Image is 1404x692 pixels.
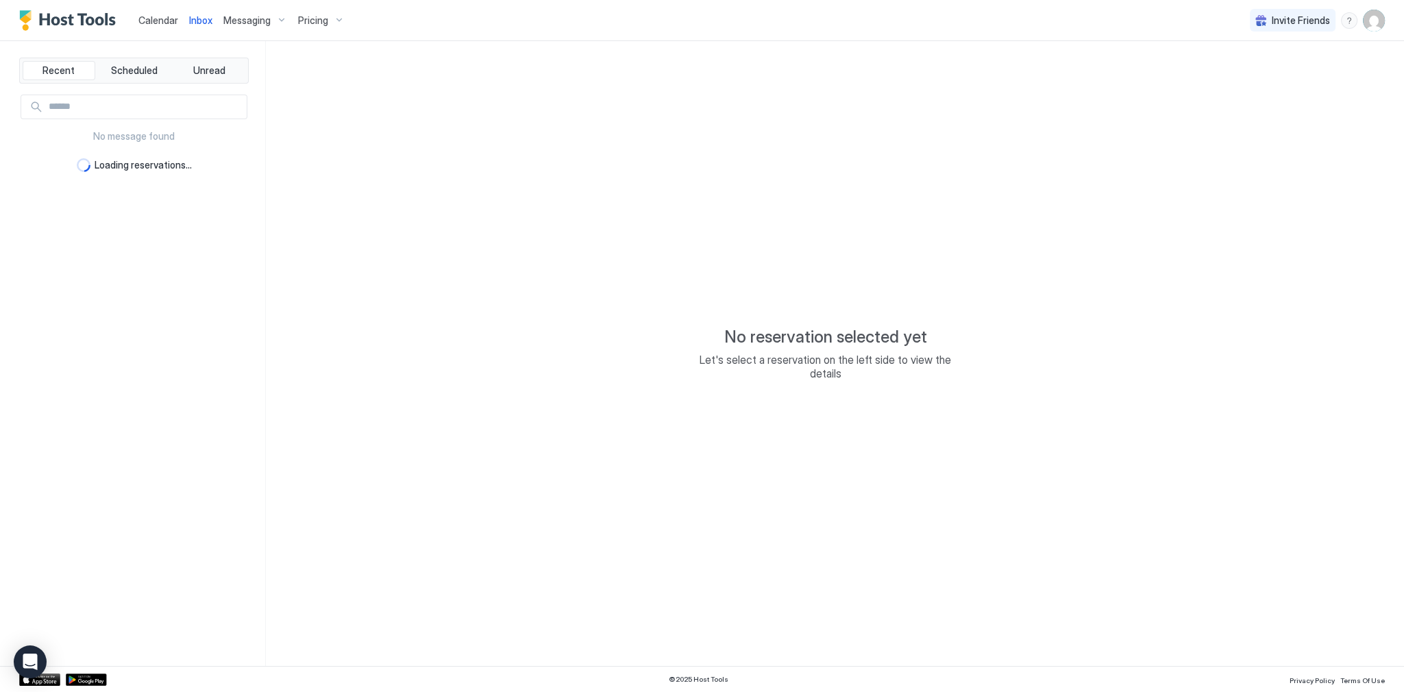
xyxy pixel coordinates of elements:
[42,64,75,77] span: Recent
[19,58,249,84] div: tab-group
[19,674,60,686] a: App Store
[77,158,90,172] div: loading
[93,130,175,143] span: No message found
[223,14,271,27] span: Messaging
[189,13,212,27] a: Inbox
[173,61,245,80] button: Unread
[95,159,192,171] span: Loading reservations...
[298,14,328,27] span: Pricing
[111,64,158,77] span: Scheduled
[1290,672,1335,687] a: Privacy Policy
[724,327,927,347] span: No reservation selected yet
[43,95,247,119] input: Input Field
[138,14,178,26] span: Calendar
[138,13,178,27] a: Calendar
[66,674,107,686] a: Google Play Store
[1340,672,1385,687] a: Terms Of Use
[1363,10,1385,32] div: User profile
[1290,676,1335,684] span: Privacy Policy
[689,353,963,380] span: Let's select a reservation on the left side to view the details
[14,645,47,678] div: Open Intercom Messenger
[189,14,212,26] span: Inbox
[1272,14,1330,27] span: Invite Friends
[193,64,225,77] span: Unread
[1341,12,1357,29] div: menu
[98,61,171,80] button: Scheduled
[1340,676,1385,684] span: Terms Of Use
[23,61,95,80] button: Recent
[669,675,728,684] span: © 2025 Host Tools
[19,10,122,31] a: Host Tools Logo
